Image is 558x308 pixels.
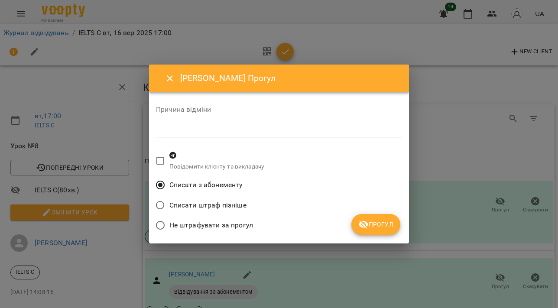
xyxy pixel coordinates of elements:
[156,106,402,113] label: Причина відміни
[169,162,265,171] p: Повідомити клієнту та викладачу
[159,68,180,89] button: Close
[169,220,253,230] span: Не штрафувати за прогул
[169,180,243,190] span: Списати з абонементу
[180,71,399,85] h6: [PERSON_NAME] Прогул
[358,219,393,230] span: Прогул
[351,214,400,235] button: Прогул
[169,200,247,211] span: Списати штраф пізніше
